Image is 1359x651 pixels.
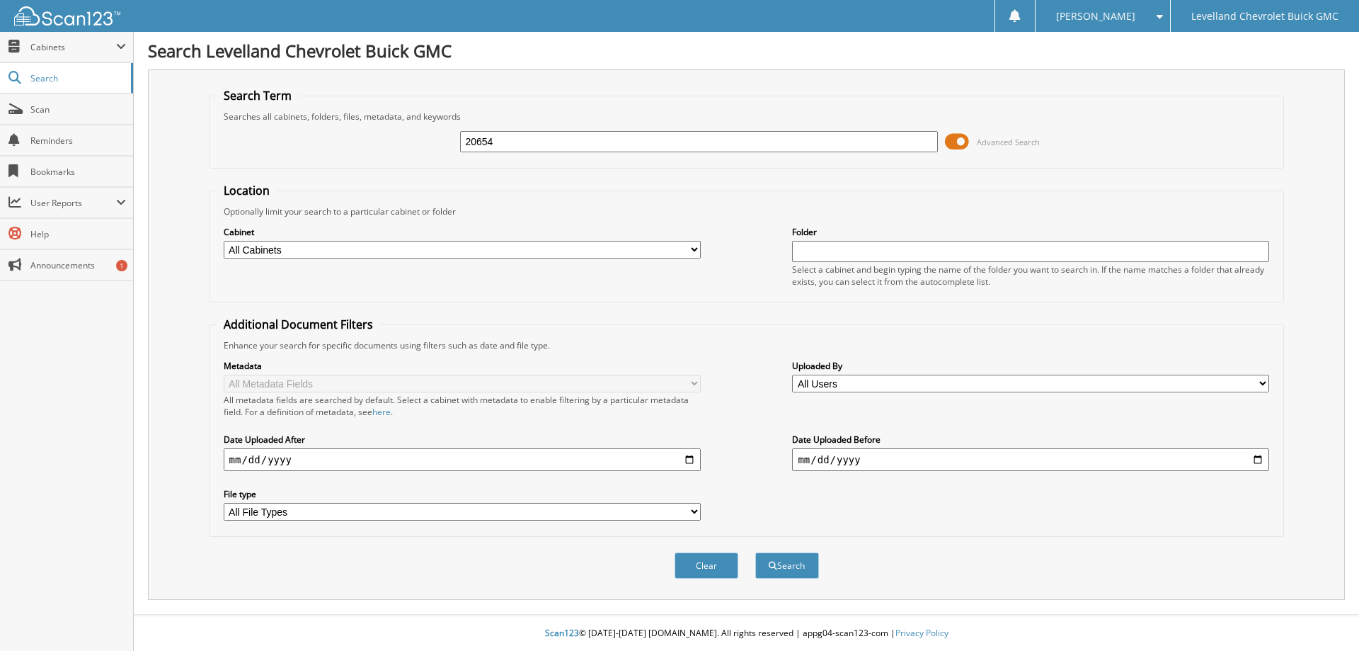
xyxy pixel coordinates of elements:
label: Date Uploaded Before [792,434,1269,446]
span: Reminders [30,135,126,147]
div: © [DATE]-[DATE] [DOMAIN_NAME]. All rights reserved | appg04-scan123-com | [134,616,1359,651]
span: Help [30,228,126,240]
legend: Additional Document Filters [217,317,380,332]
div: Searches all cabinets, folders, files, metadata, and keywords [217,111,1277,123]
legend: Location [217,183,277,198]
button: Clear [675,553,738,579]
label: File type [224,488,701,500]
span: Levelland Chevrolet Buick GMC [1191,12,1338,21]
div: 1 [116,260,127,271]
div: Optionally limit your search to a particular cabinet or folder [217,205,1277,217]
span: Scan [30,103,126,115]
legend: Search Term [217,88,299,103]
label: Metadata [224,360,701,372]
a: Privacy Policy [895,627,948,639]
img: scan123-logo-white.svg [14,6,120,26]
a: here [372,406,391,418]
label: Folder [792,226,1269,238]
div: All metadata fields are searched by default. Select a cabinet with metadata to enable filtering b... [224,394,701,418]
span: Bookmarks [30,166,126,178]
span: User Reports [30,197,116,209]
button: Search [755,553,819,579]
label: Cabinet [224,226,701,238]
label: Date Uploaded After [224,434,701,446]
span: Announcements [30,259,126,271]
div: Select a cabinet and begin typing the name of the folder you want to search in. If the name match... [792,264,1269,288]
input: start [224,448,701,471]
span: [PERSON_NAME] [1056,12,1135,21]
span: Cabinets [30,41,116,53]
input: end [792,448,1269,471]
span: Scan123 [545,627,579,639]
iframe: Chat Widget [1288,583,1359,651]
h1: Search Levelland Chevrolet Buick GMC [148,39,1345,62]
span: Advanced Search [977,137,1040,147]
span: Search [30,72,124,84]
label: Uploaded By [792,360,1269,372]
div: Enhance your search for specific documents using filters such as date and file type. [217,339,1277,351]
